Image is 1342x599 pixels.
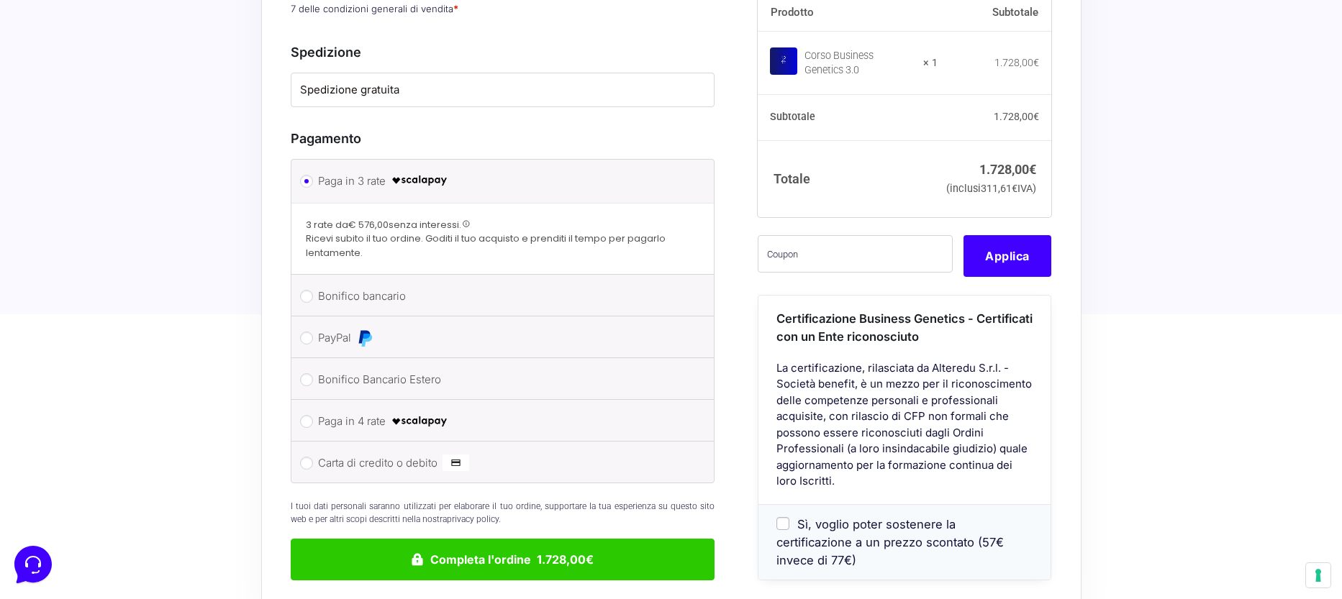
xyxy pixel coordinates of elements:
span: 311,61 [981,183,1017,195]
h2: Ciao da Marketers 👋 [12,12,242,35]
a: Apri Centro Assistenza [153,178,265,190]
bdi: 1.728,00 [994,111,1039,122]
button: Messaggi [100,462,189,495]
div: La certificazione, rilasciata da Alteredu S.r.l. - Società benefit, è un mezzo per il riconoscime... [758,360,1051,503]
p: Home [43,482,68,495]
span: Inizia una conversazione [94,129,212,141]
span: Le tue conversazioni [23,58,122,69]
img: dark [23,81,52,109]
img: scalapay-logo-black.png [391,413,448,430]
span: € [1033,111,1039,122]
label: Paga in 4 rate [318,411,683,432]
input: Cerca un articolo... [32,209,235,224]
label: Bonifico Bancario Estero [318,369,683,390]
iframe: Customerly Messenger Launcher [12,543,55,586]
p: I tuoi dati personali saranno utilizzati per elaborare il tuo ordine, supportare la tua esperienz... [291,500,715,526]
img: scalapay-logo-black.png [391,172,448,189]
label: Carta di credito o debito [318,452,683,474]
a: privacy policy [447,514,499,524]
button: Applica [964,235,1051,277]
div: Corso Business Genetics 3.0 [804,48,913,77]
strong: × 1 [923,55,938,70]
th: Subtotale [758,94,937,140]
button: Completa l'ordine 1.728,00€ [291,539,715,580]
bdi: 1.728,00 [979,161,1036,176]
h3: Pagamento [291,129,715,148]
bdi: 1.728,00 [994,56,1039,68]
img: dark [69,81,98,109]
img: Carta di credito o debito [443,454,469,472]
button: Le tue preferenze relative al consenso per le tecnologie di tracciamento [1306,563,1330,587]
label: Paga in 3 rate [318,170,683,192]
h3: Spedizione [291,42,715,62]
span: € [1012,183,1017,195]
span: Sì, voglio poter sostenere la certificazione a un prezzo scontato (57€ invece di 77€) [776,517,1004,567]
img: Corso Business Genetics 3.0 [770,47,797,74]
p: Aiuto [222,482,242,495]
span: € [1029,161,1036,176]
span: Trova una risposta [23,178,112,190]
img: dark [46,81,75,109]
p: Messaggi [124,482,163,495]
label: Spedizione gratuita [300,82,706,99]
button: Aiuto [188,462,276,495]
small: (inclusi IVA) [946,183,1036,195]
button: Inizia una conversazione [23,121,265,150]
label: PayPal [318,327,683,349]
button: Home [12,462,100,495]
input: Sì, voglio poter sostenere la certificazione a un prezzo scontato (57€ invece di 77€) [776,517,789,530]
img: PayPal [356,329,373,347]
input: Coupon [758,235,953,273]
span: € [1033,56,1039,68]
label: Bonifico bancario [318,285,683,307]
span: Certificazione Business Genetics - Certificati con un Ente riconosciuto [776,311,1033,344]
th: Totale [758,140,937,217]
